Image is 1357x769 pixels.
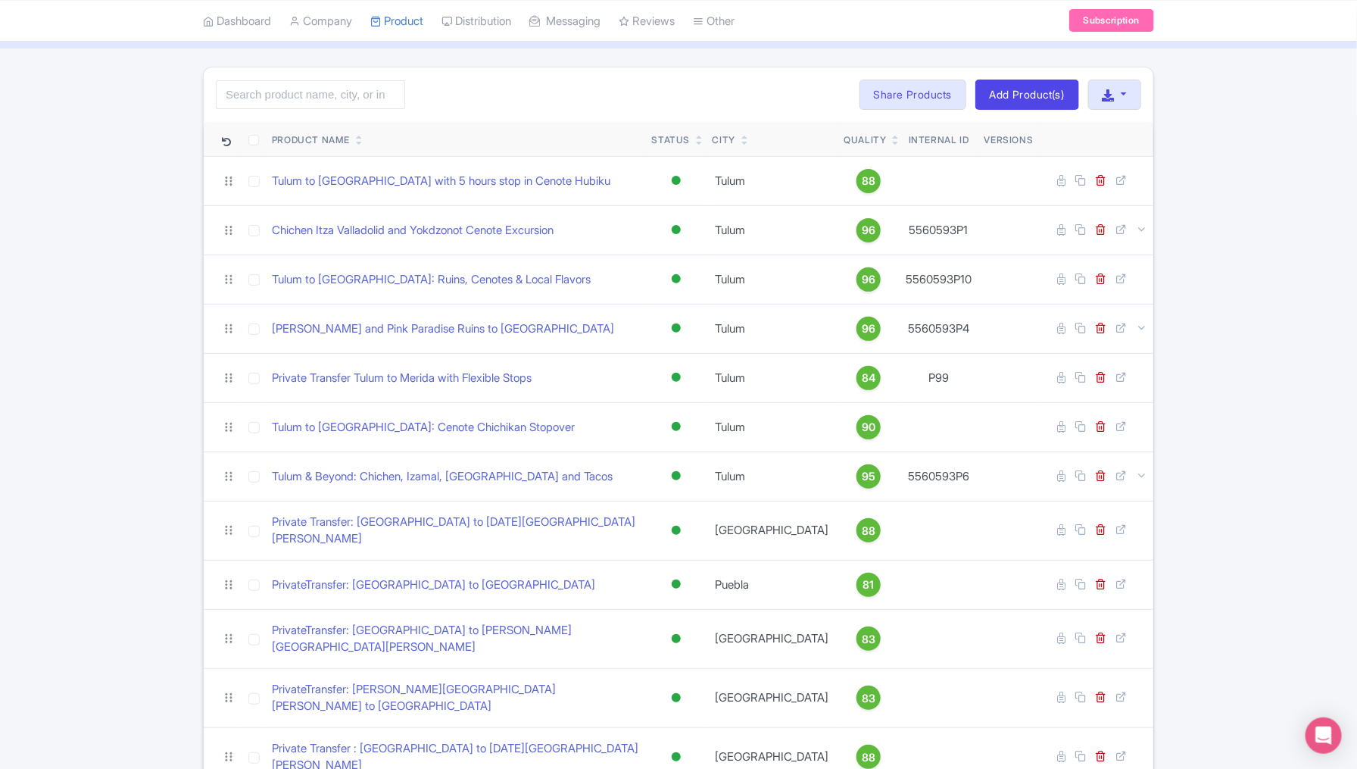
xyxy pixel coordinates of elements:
[272,271,591,289] a: Tulum to [GEOGRAPHIC_DATA]: Ruins, Cenotes & Local Flavors
[863,577,875,593] span: 81
[272,133,350,147] div: Product Name
[707,609,838,668] td: [GEOGRAPHIC_DATA]
[862,419,875,436] span: 90
[844,573,894,597] a: 81
[707,560,838,609] td: Puebla
[844,169,894,193] a: 88
[707,501,838,560] td: [GEOGRAPHIC_DATA]
[707,402,838,452] td: Tulum
[669,687,684,709] div: Active
[844,627,894,651] a: 83
[862,222,875,239] span: 96
[669,746,684,768] div: Active
[272,622,640,656] a: PrivateTransfer: [GEOGRAPHIC_DATA] to [PERSON_NAME][GEOGRAPHIC_DATA][PERSON_NAME]
[669,170,684,192] div: Active
[900,205,978,255] td: 5560593P1
[669,628,684,650] div: Active
[862,320,875,337] span: 96
[669,520,684,542] div: Active
[844,686,894,710] a: 83
[707,156,838,205] td: Tulum
[272,370,532,387] a: Private Transfer Tulum to Merida with Flexible Stops
[978,122,1040,157] th: Versions
[272,320,614,338] a: [PERSON_NAME] and Pink Paradise Ruins to [GEOGRAPHIC_DATA]
[707,255,838,304] td: Tulum
[862,173,875,189] span: 88
[862,523,875,539] span: 88
[844,745,894,769] a: 88
[272,222,554,239] a: Chichen Itza Valladolid and Yokdzonot Cenote Excursion
[844,518,894,542] a: 88
[900,452,978,501] td: 5560593P6
[844,317,894,341] a: 96
[900,353,978,402] td: P99
[1306,717,1342,754] div: Open Intercom Messenger
[844,464,894,489] a: 95
[669,219,684,241] div: Active
[272,173,610,190] a: Tulum to [GEOGRAPHIC_DATA] with 5 hours stop in Cenote Hubiku
[862,271,875,288] span: 96
[669,574,684,596] div: Active
[862,749,875,766] span: 88
[272,419,575,436] a: Tulum to [GEOGRAPHIC_DATA]: Cenote Chichikan Stopover
[1069,9,1154,32] a: Subscription
[707,452,838,501] td: Tulum
[216,80,405,109] input: Search product name, city, or interal id
[862,631,875,648] span: 83
[900,255,978,304] td: 5560593P10
[669,416,684,438] div: Active
[862,370,875,386] span: 84
[272,577,595,594] a: PrivateTransfer: [GEOGRAPHIC_DATA] to [GEOGRAPHIC_DATA]
[862,690,875,707] span: 83
[669,465,684,487] div: Active
[272,681,640,715] a: PrivateTransfer: [PERSON_NAME][GEOGRAPHIC_DATA][PERSON_NAME] to [GEOGRAPHIC_DATA]
[975,80,1079,110] a: Add Product(s)
[707,353,838,402] td: Tulum
[652,133,691,147] div: Status
[900,304,978,353] td: 5560593P4
[844,218,894,242] a: 96
[844,267,894,292] a: 96
[862,468,875,485] span: 95
[669,317,684,339] div: Active
[707,668,838,727] td: [GEOGRAPHIC_DATA]
[713,133,735,147] div: City
[707,304,838,353] td: Tulum
[707,205,838,255] td: Tulum
[844,366,894,390] a: 84
[669,268,684,290] div: Active
[900,122,978,157] th: Internal ID
[859,80,966,110] a: Share Products
[844,415,894,439] a: 90
[272,514,640,548] a: Private Transfer: [GEOGRAPHIC_DATA] to [DATE][GEOGRAPHIC_DATA][PERSON_NAME]
[272,468,613,486] a: Tulum & Beyond: Chichen, Izamal, [GEOGRAPHIC_DATA] and Tacos
[844,133,887,147] div: Quality
[669,367,684,389] div: Active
